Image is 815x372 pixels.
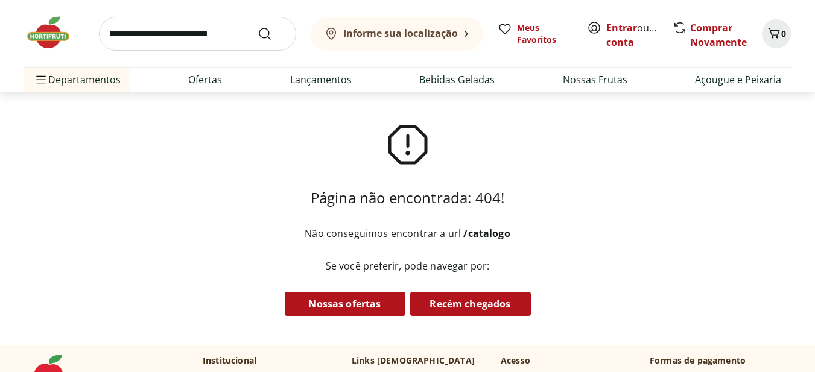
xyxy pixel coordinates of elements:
[419,72,495,87] a: Bebidas Geladas
[352,355,475,367] p: Links [DEMOGRAPHIC_DATA]
[781,28,786,39] span: 0
[24,14,84,51] img: Hortifruti
[290,72,352,87] a: Lançamentos
[410,292,531,316] a: Recém chegados
[498,22,572,46] a: Meus Favoritos
[311,17,483,51] button: Informe sua localização
[563,72,627,87] a: Nossas Frutas
[258,27,287,41] button: Submit Search
[501,355,530,367] p: Acesso
[34,65,48,94] button: Menu
[762,19,791,48] button: Carrinho
[606,21,673,49] a: Criar conta
[650,355,791,367] p: Formas de pagamento
[305,227,510,240] p: Não conseguimos encontrar a url
[695,72,781,87] a: Açougue e Peixaria
[203,355,256,367] p: Institucional
[34,65,121,94] span: Departamentos
[311,188,504,207] h3: Página não encontrada: 404!
[188,72,222,87] a: Ofertas
[606,21,637,34] a: Entrar
[606,20,660,49] span: ou
[285,292,405,316] a: Nossas ofertas
[235,259,580,273] p: Se você preferir, pode navegar por:
[463,227,510,240] b: /catalogo
[517,22,572,46] span: Meus Favoritos
[99,17,296,51] input: search
[343,27,458,40] b: Informe sua localização
[690,21,747,49] a: Comprar Novamente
